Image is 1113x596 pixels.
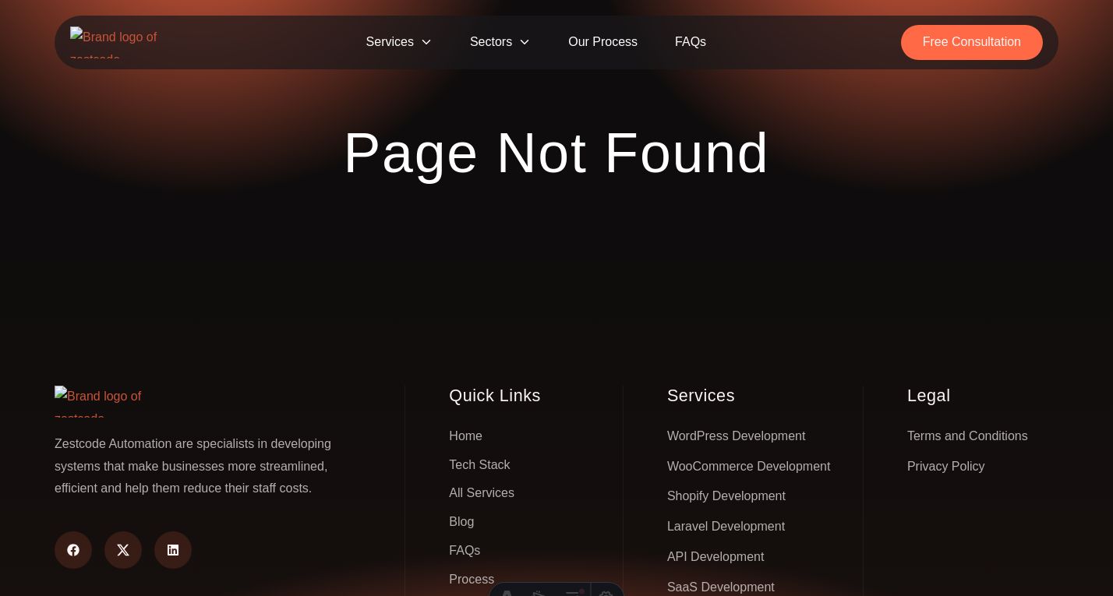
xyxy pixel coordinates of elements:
span: Sectors [451,25,549,60]
a: FAQs [656,25,725,60]
a: WooCommerce Development [667,455,831,479]
a: Home [449,425,482,449]
a: Privacy Policy [907,455,985,479]
a: API Development [667,545,765,570]
a: Process [449,568,494,592]
a: Free Consultation [901,25,1043,60]
a: linkedin [154,531,192,569]
a: facebook [55,531,92,569]
a: Tech Stack [449,453,510,478]
a: Laravel Development [667,515,785,539]
h3: Quick Links [449,386,579,406]
h3: Services [667,386,863,406]
h3: Legal [907,386,1058,406]
a: All Services [449,481,514,506]
a: twitter [104,531,142,569]
a: Shopify Development [667,485,786,509]
img: Brand logo of zestcode automation [55,386,156,418]
a: Terms and Conditions [907,425,1028,449]
span: Services [348,25,451,60]
a: WordPress Development [667,425,806,449]
h1: Page Not Found [343,119,769,186]
p: Zestcode Automation are specialists in developing systems that make businesses more streamlined, ... [55,433,358,500]
a: Blog [449,510,474,534]
a: Our Process [549,25,656,60]
a: FAQs [449,539,480,563]
img: Brand logo of zestcode automation [70,26,171,58]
